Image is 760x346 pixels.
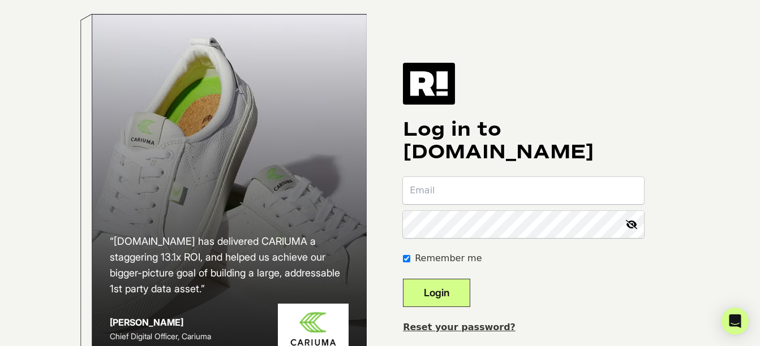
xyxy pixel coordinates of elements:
[415,252,482,265] label: Remember me
[403,322,516,332] a: Reset your password?
[722,308,749,335] div: Open Intercom Messenger
[403,118,643,163] h1: Log in to [DOMAIN_NAME]
[403,279,470,307] button: Login
[110,233,349,297] h2: “[DOMAIN_NAME] has delivered CARIUMA a staggering 13.1x ROI, and helped us achieve our bigger-pic...
[403,177,643,204] input: Email
[403,63,455,105] img: Retention.com
[110,331,211,341] span: Chief Digital Officer, Cariuma
[110,317,183,328] strong: [PERSON_NAME]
